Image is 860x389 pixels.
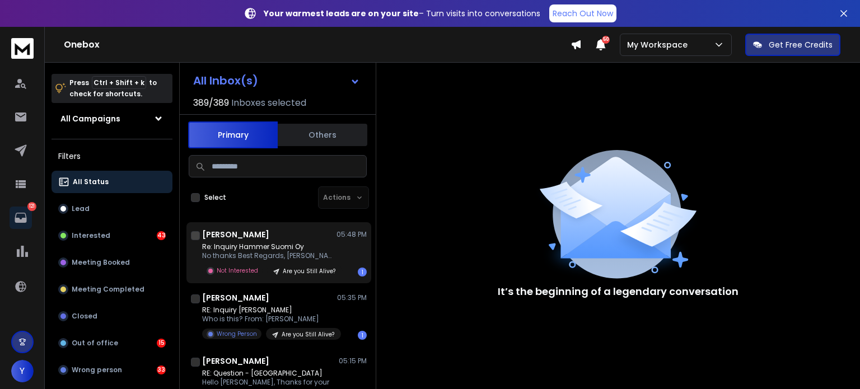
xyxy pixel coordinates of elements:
img: logo [11,38,34,59]
button: Closed [52,305,172,327]
button: Wrong person33 [52,359,172,381]
p: – Turn visits into conversations [264,8,540,19]
div: 15 [157,339,166,348]
button: Primary [188,121,278,148]
p: 121 [27,202,36,211]
p: Meeting Completed [72,285,144,294]
h1: Onebox [64,38,571,51]
span: 50 [602,36,610,44]
strong: Your warmest leads are on your site [264,8,419,19]
p: Hello [PERSON_NAME], Thanks for your [202,378,336,387]
a: 121 [10,207,32,229]
p: Interested [72,231,110,240]
button: Interested43 [52,224,172,247]
p: RE: Inquiry [PERSON_NAME] [202,306,336,315]
p: Press to check for shortcuts. [69,77,157,100]
a: Reach Out Now [549,4,616,22]
h1: [PERSON_NAME] [202,229,269,240]
button: Out of office15 [52,332,172,354]
p: No thanks Best Regards, [PERSON_NAME] [202,251,336,260]
span: Ctrl + Shift + k [92,76,146,89]
label: Select [204,193,226,202]
p: Meeting Booked [72,258,130,267]
p: Lead [72,204,90,213]
h3: Filters [52,148,172,164]
p: 05:35 PM [337,293,367,302]
p: Re: Inquiry Hammer Suomi Oy [202,242,336,251]
button: Others [278,123,367,147]
p: Who is this? From: [PERSON_NAME] [202,315,336,324]
h1: [PERSON_NAME] [202,292,269,303]
h1: [PERSON_NAME] [202,355,269,367]
span: 389 / 389 [193,96,229,110]
button: All Inbox(s) [184,69,369,92]
h1: All Inbox(s) [193,75,258,86]
p: Are you Still Alive? [282,330,334,339]
p: 05:15 PM [339,357,367,365]
p: RE: Question - [GEOGRAPHIC_DATA] [202,369,336,378]
div: 1 [358,268,367,276]
div: 43 [157,231,166,240]
h3: Inboxes selected [231,96,306,110]
p: Are you Still Alive? [283,267,335,275]
button: Y [11,360,34,382]
p: 05:48 PM [336,230,367,239]
button: All Campaigns [52,107,172,130]
p: Reach Out Now [553,8,613,19]
p: My Workspace [627,39,692,50]
h1: All Campaigns [60,113,120,124]
button: Get Free Credits [745,34,840,56]
p: Get Free Credits [769,39,833,50]
p: Out of office [72,339,118,348]
button: Meeting Completed [52,278,172,301]
button: All Status [52,171,172,193]
button: Meeting Booked [52,251,172,274]
p: It’s the beginning of a legendary conversation [498,284,739,299]
p: Closed [72,312,97,321]
button: Lead [52,198,172,220]
p: All Status [73,177,109,186]
p: Not Interested [217,266,258,275]
div: 33 [157,365,166,374]
div: 1 [358,331,367,340]
p: Wrong person [72,365,122,374]
p: Wrong Person [217,330,257,338]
